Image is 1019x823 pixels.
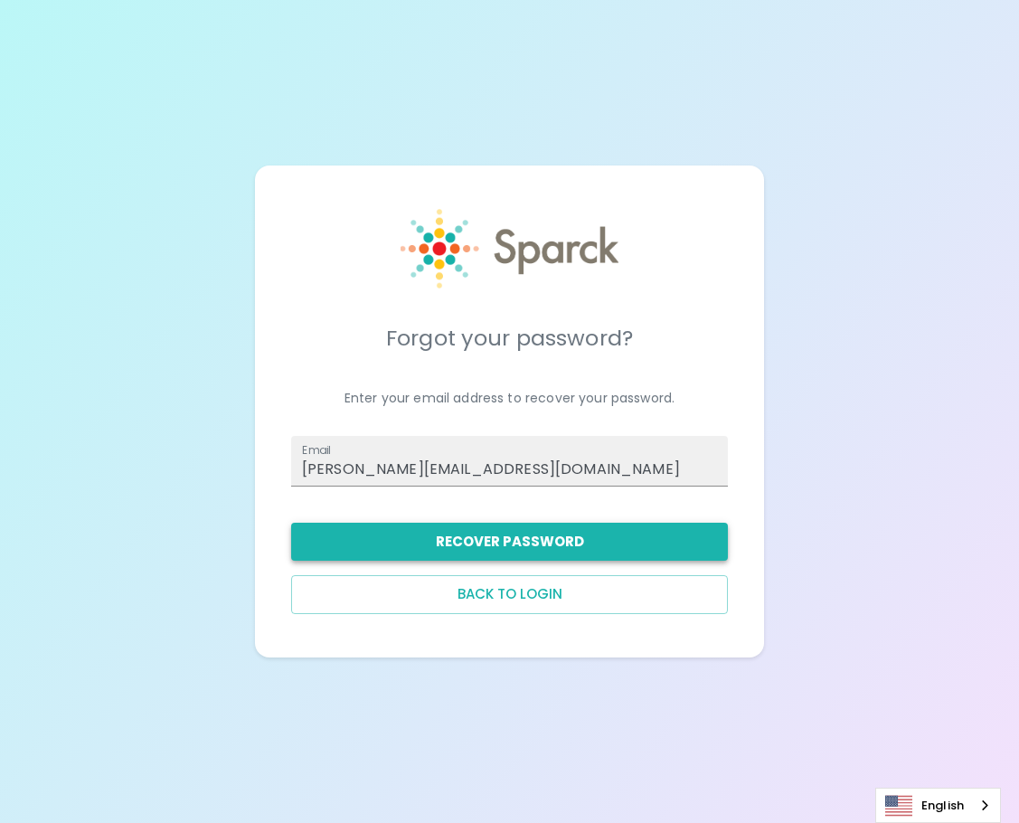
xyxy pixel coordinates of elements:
p: Enter your email address to recover your password. [291,389,729,407]
img: Sparck logo [401,209,619,289]
a: English [876,789,1000,822]
div: Language [875,788,1001,823]
aside: Language selected: English [875,788,1001,823]
h5: Forgot your password? [291,324,729,353]
button: Recover Password [291,523,729,561]
button: Back to login [291,575,729,613]
label: Email [302,442,331,458]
